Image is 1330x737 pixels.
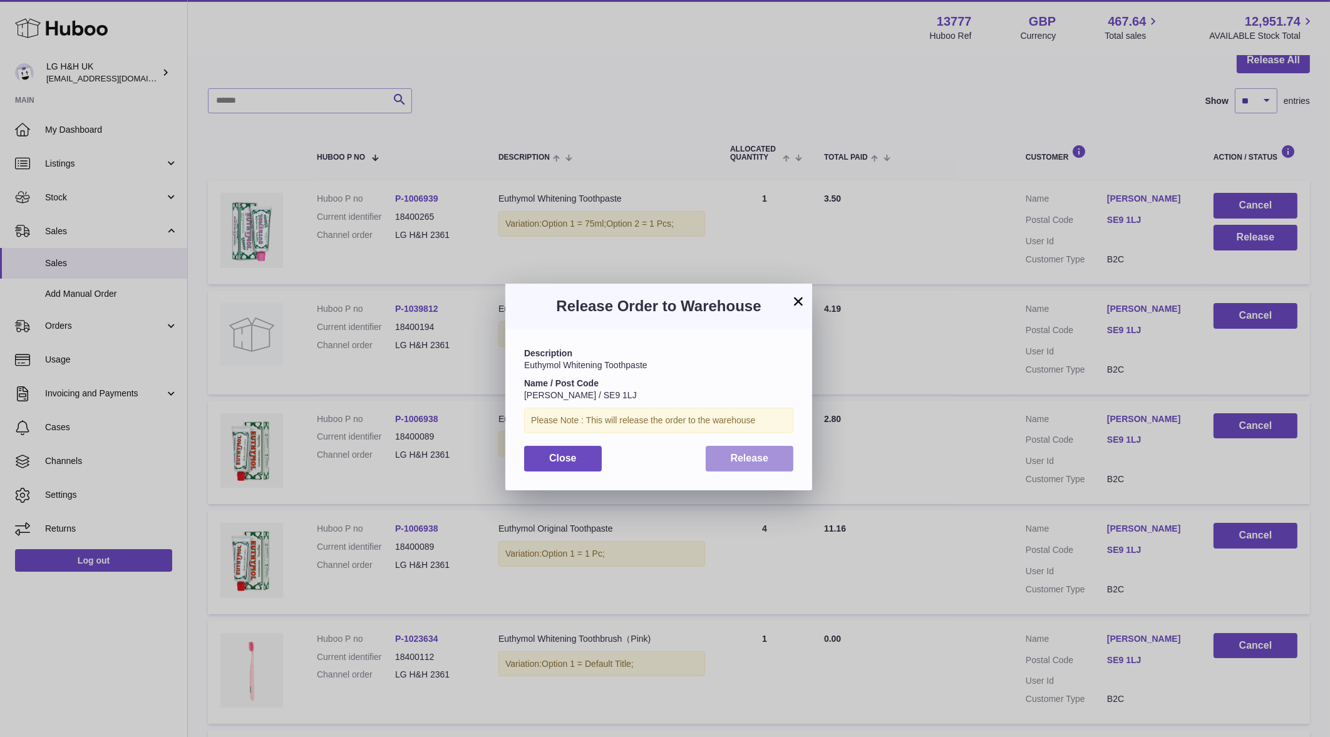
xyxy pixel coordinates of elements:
span: Close [549,453,577,463]
button: Release [706,446,794,472]
button: Close [524,446,602,472]
span: Euthymol Whitening Toothpaste [524,360,647,370]
strong: Description [524,348,572,358]
span: Release [731,453,769,463]
div: Please Note : This will release the order to the warehouse [524,408,793,433]
h3: Release Order to Warehouse [524,296,793,316]
button: × [791,294,806,309]
strong: Name / Post Code [524,378,599,388]
span: [PERSON_NAME] / SE9 1LJ [524,390,637,400]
